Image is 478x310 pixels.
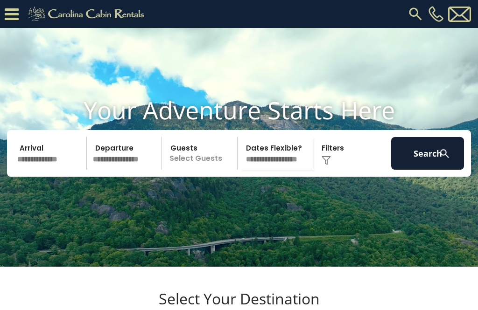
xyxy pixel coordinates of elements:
[407,6,424,22] img: search-regular.svg
[23,5,152,23] img: Khaki-logo.png
[391,137,464,170] button: Search
[439,148,450,159] img: search-regular-white.png
[426,6,446,22] a: [PHONE_NUMBER]
[7,96,471,124] h1: Your Adventure Starts Here
[322,156,331,165] img: filter--v1.png
[165,137,237,170] p: Select Guests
